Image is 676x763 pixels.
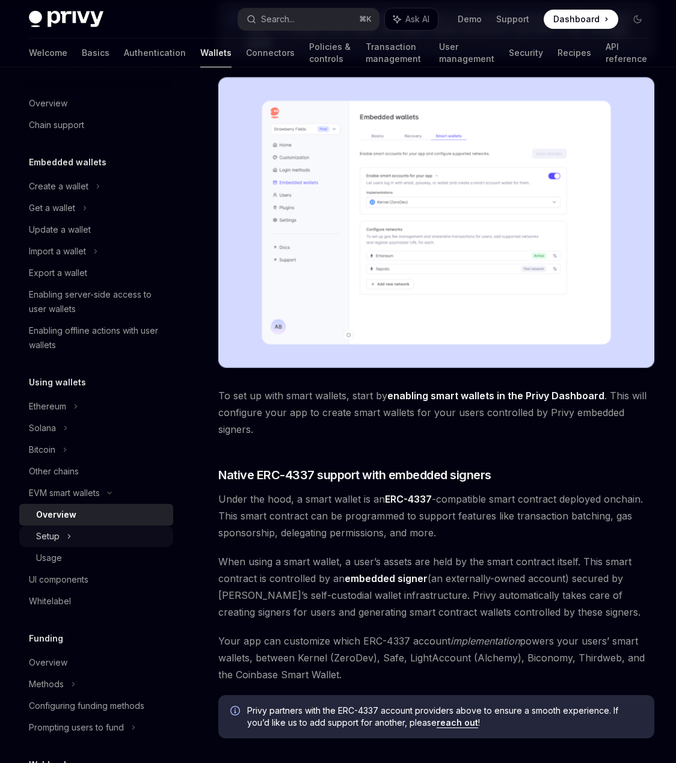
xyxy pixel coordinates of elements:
[628,10,647,29] button: Toggle dark mode
[29,222,91,237] div: Update a wallet
[29,201,75,215] div: Get a wallet
[218,77,654,368] img: Sample enable smart wallets
[19,652,173,673] a: Overview
[29,375,86,390] h5: Using wallets
[29,594,71,608] div: Whitelabel
[29,244,86,259] div: Import a wallet
[29,266,87,280] div: Export a wallet
[29,96,67,111] div: Overview
[82,38,109,67] a: Basics
[19,547,173,569] a: Usage
[200,38,232,67] a: Wallets
[19,320,173,356] a: Enabling offline actions with user wallets
[29,464,79,479] div: Other chains
[29,572,88,587] div: UI components
[261,12,295,26] div: Search...
[19,695,173,717] a: Configuring funding methods
[218,467,491,483] span: Native ERC-4337 support with embedded signers
[544,10,618,29] a: Dashboard
[29,443,55,457] div: Bitcoin
[309,38,351,67] a: Policies & controls
[19,590,173,612] a: Whitelabel
[19,219,173,241] a: Update a wallet
[387,390,604,402] a: enabling smart wallets in the Privy Dashboard
[19,93,173,114] a: Overview
[385,493,432,506] a: ERC-4337
[606,38,647,67] a: API reference
[437,717,478,728] a: reach out
[29,11,103,28] img: dark logo
[29,421,56,435] div: Solana
[345,572,428,584] strong: embedded signer
[29,399,66,414] div: Ethereum
[385,8,438,30] button: Ask AI
[19,284,173,320] a: Enabling server-side access to user wallets
[29,655,67,670] div: Overview
[218,387,654,438] span: To set up with smart wallets, start by . This will configure your app to create smart wallets for...
[458,13,482,25] a: Demo
[238,8,379,30] button: Search...⌘K
[29,287,166,316] div: Enabling server-side access to user wallets
[124,38,186,67] a: Authentication
[405,13,429,25] span: Ask AI
[230,706,242,718] svg: Info
[359,14,372,24] span: ⌘ K
[29,323,166,352] div: Enabling offline actions with user wallets
[29,677,64,691] div: Methods
[246,38,295,67] a: Connectors
[366,38,425,67] a: Transaction management
[29,699,144,713] div: Configuring funding methods
[553,13,600,25] span: Dashboard
[29,38,67,67] a: Welcome
[36,507,76,522] div: Overview
[19,262,173,284] a: Export a wallet
[247,705,642,729] span: Privy partners with the ERC-4337 account providers above to ensure a smooth experience. If you’d ...
[29,486,100,500] div: EVM smart wallets
[509,38,543,67] a: Security
[450,635,520,647] em: implementation
[218,491,654,541] span: Under the hood, a smart wallet is an -compatible smart contract deployed onchain. This smart cont...
[19,114,173,136] a: Chain support
[218,553,654,621] span: When using a smart wallet, a user’s assets are held by the smart contract itself. This smart cont...
[29,631,63,646] h5: Funding
[19,569,173,590] a: UI components
[36,529,60,544] div: Setup
[19,461,173,482] a: Other chains
[496,13,529,25] a: Support
[439,38,494,67] a: User management
[558,38,591,67] a: Recipes
[218,633,654,683] span: Your app can customize which ERC-4337 account powers your users’ smart wallets, between Kernel (Z...
[36,551,62,565] div: Usage
[29,720,124,735] div: Prompting users to fund
[29,118,84,132] div: Chain support
[29,155,106,170] h5: Embedded wallets
[19,504,173,526] a: Overview
[29,179,88,194] div: Create a wallet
